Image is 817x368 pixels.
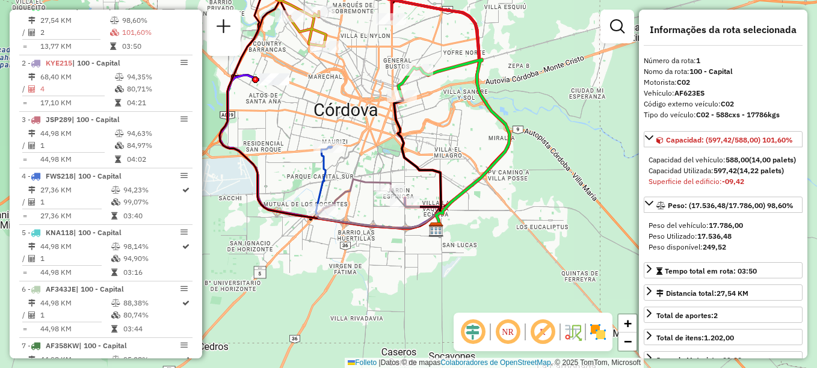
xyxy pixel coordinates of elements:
a: Folleto [348,358,377,367]
em: Opções [180,172,188,179]
td: 68,40 KM [40,71,114,83]
i: Total de Atividades [28,255,35,262]
td: / [22,253,28,265]
i: Distância Total [28,299,35,307]
i: Total de Atividades [28,85,35,93]
span: AF358KW [46,341,79,350]
i: Total de Atividades [28,198,35,206]
td: 44,98 KM [40,266,111,278]
td: 1 [40,140,114,152]
i: Rota otimizada [182,243,190,250]
font: 1 - [22,2,31,11]
a: Acercar [618,314,637,333]
font: 7 - [22,341,31,350]
strong: -09,42 [722,177,744,186]
span: Capacidad: (597,42/588,00) 101,60% [666,135,793,144]
i: % de utilização da cubagem [111,311,120,319]
img: Exibir/Ocultar setores [588,322,608,342]
a: Peso: (17.536,48/17.786,00) 98,60% [644,197,803,213]
td: 44,98 KM [40,153,114,165]
font: 5 - [22,228,31,237]
i: Distância Total [28,17,35,24]
i: Tempo total em rota [115,99,121,106]
i: Tempo total em rota [115,156,121,163]
td: 27,54 KM [40,14,109,26]
td: 98,14% [123,241,181,253]
strong: (14,22 palets) [737,166,784,175]
img: Fluxo de ruas [563,322,582,342]
i: % de utilização da cubagem [110,29,119,36]
strong: 249,52 [703,242,726,251]
strong: AF623ES [674,88,704,97]
span: | 100 - Capital [73,171,122,180]
i: Total de Atividades [28,29,35,36]
td: 94,63% [126,127,187,140]
td: / [22,83,28,95]
td: = [22,40,28,52]
span: FWS218 [46,171,73,180]
div: Datos © de mapas , © 2025 TomTom, Microsoft [345,358,644,368]
td: 03:40 [123,210,181,222]
span: Peso del vehículo: [649,221,743,230]
div: Código externo veículo: [644,99,803,109]
a: Exibir filtros [605,14,629,38]
i: % de utilização do peso [111,356,120,363]
a: Alejar [618,333,637,351]
i: Distância Total [28,130,35,137]
font: Motorista: [644,78,690,87]
strong: 2 [714,311,718,320]
span: Ocultar deslocamento [458,317,487,346]
td: 44,98 KM [40,354,111,366]
div: Jornada Motorista: 09:00 [656,355,742,366]
i: Tempo total em rota [111,269,117,276]
td: 4 [40,83,114,95]
strong: C02 [677,78,690,87]
a: Jornada Motorista: 09:00 [644,351,803,367]
span: Exibir rótulo [528,317,557,346]
td: 04:02 [126,153,187,165]
td: 1 [40,253,111,265]
i: % de utilização da cubagem [115,85,124,93]
i: Total de Atividades [28,311,35,319]
em: Opções [180,285,188,292]
strong: 17.536,48 [697,232,732,241]
strong: 17.786,00 [709,221,743,230]
a: Total de itens:1.202,00 [644,329,803,345]
i: Rota otimizada [182,186,190,194]
td: 03:50 [122,40,188,52]
strong: 1 [696,56,700,65]
div: Peso: (17.536,48/17.786,00) 98,60% [644,215,803,257]
em: Opções [180,59,188,66]
td: 95,08% [123,354,181,366]
img: SAZ AR AS Cordoba [428,222,444,238]
div: Tipo do veículo: [644,109,803,120]
td: / [22,196,28,208]
td: 03:16 [123,266,181,278]
span: Peso: (17.536,48/17.786,00) 98,60% [668,201,794,210]
td: 1 [40,196,111,208]
span: | 100 - Capital [72,115,120,124]
span: AF343JE [46,284,76,293]
td: 1 [40,309,111,321]
font: Vehículo: [644,88,704,97]
font: 80,74% [123,310,149,319]
i: Distância Total [28,356,35,363]
td: = [22,323,28,335]
td: 94,35% [126,71,187,83]
i: Distância Total [28,186,35,194]
i: Distância Total [28,243,35,250]
font: 94,90% [123,254,149,263]
font: 99,07% [123,197,149,206]
span: | [379,358,381,367]
a: Nova sessão e pesquisa [212,14,236,41]
a: Colaboradores de OpenStreetMap [440,358,550,367]
i: % de utilização do peso [111,186,120,194]
em: Opções [180,342,188,349]
div: Nomo da rota: [644,66,803,77]
span: − [624,334,632,349]
i: Total de Atividades [28,142,35,149]
i: % de utilização do peso [115,73,124,81]
em: Opções [180,228,188,236]
strong: 588,00 [726,155,749,164]
td: 88,38% [123,297,181,309]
